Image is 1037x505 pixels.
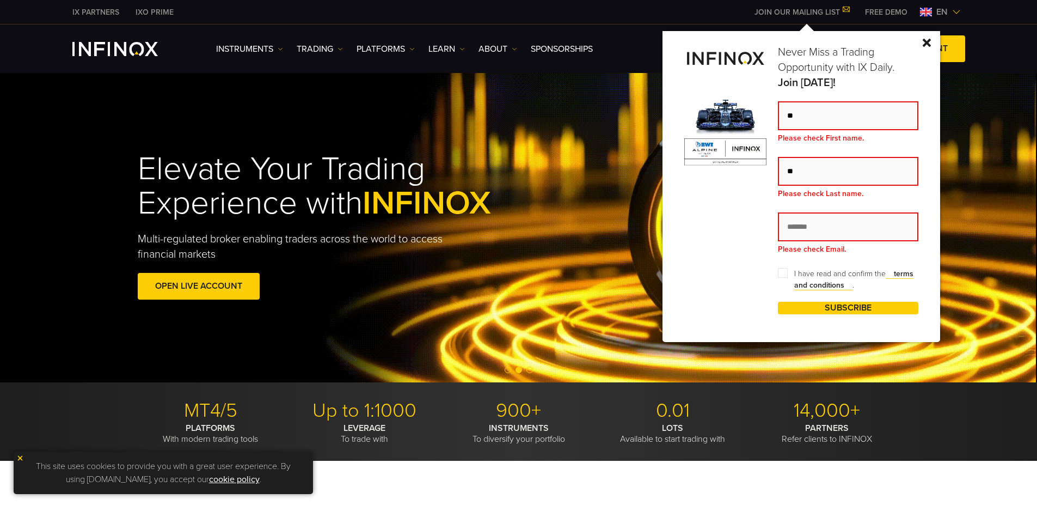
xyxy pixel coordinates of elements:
[446,399,592,423] p: 900+
[778,75,918,90] strong: Join [DATE]!
[428,42,465,56] a: Learn
[754,423,900,445] p: Refer clients to INFINOX
[662,423,683,434] strong: LOTS
[138,152,542,221] h1: Elevate Your Trading Experience with
[72,42,183,56] a: INFINOX Logo
[778,241,918,257] p: Please check Email.
[531,42,593,56] a: SPONSORSHIPS
[138,273,260,300] a: OPEN LIVE ACCOUNT
[516,367,522,373] span: Go to slide 2
[363,184,491,223] span: INFINOX
[216,42,283,56] a: Instruments
[19,457,308,489] p: This site uses cookies to provide you with a great user experience. By using [DOMAIN_NAME], you a...
[857,7,916,18] a: INFINOX MENU
[778,130,918,146] p: Please check First name.
[127,7,182,18] a: INFINOX
[138,232,461,262] p: Multi-regulated broker enabling traders across the world to access financial markets
[489,423,549,434] strong: INSTRUMENTS
[16,454,24,462] img: yellow close icon
[343,423,385,434] strong: LEVERAGE
[805,423,849,434] strong: PARTNERS
[754,399,900,423] p: 14,000+
[505,367,511,373] span: Go to slide 1
[746,8,857,17] a: JOIN OUR MAILING LIST
[932,5,952,19] span: en
[600,399,746,423] p: 0.01
[778,186,918,202] p: Please check Last name.
[292,399,438,423] p: Up to 1:1000
[526,367,533,373] span: Go to slide 3
[64,7,127,18] a: INFINOX
[778,268,918,291] span: I have read and confirm the .
[297,42,343,56] a: TRADING
[357,42,415,56] a: PLATFORMS
[138,399,284,423] p: MT4/5
[600,423,746,445] p: Available to start trading with
[209,474,260,485] a: cookie policy
[446,423,592,445] p: To diversify your portfolio
[478,42,517,56] a: ABOUT
[292,423,438,445] p: To trade with
[138,423,284,445] p: With modern trading tools
[186,423,235,434] strong: PLATFORMS
[778,45,918,90] p: Never Miss a Trading Opportunity with IX Daily.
